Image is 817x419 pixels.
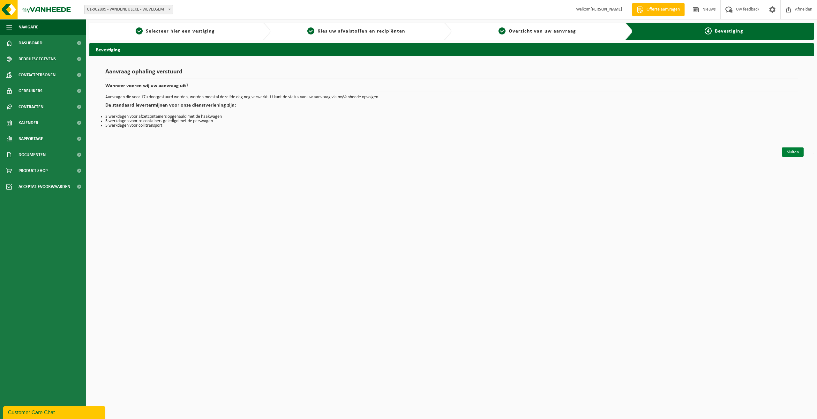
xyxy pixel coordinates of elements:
h2: Bevestiging [89,43,814,56]
span: Product Shop [19,163,48,179]
strong: [PERSON_NAME] [590,7,622,12]
span: Bevestiging [715,29,743,34]
a: 2Kies uw afvalstoffen en recipiënten [274,27,439,35]
a: 1Selecteer hier een vestiging [93,27,258,35]
span: Bedrijfsgegevens [19,51,56,67]
iframe: chat widget [3,405,107,419]
span: 1 [136,27,143,34]
h2: De standaard levertermijnen voor onze dienstverlening zijn: [105,103,798,111]
a: 3Overzicht van uw aanvraag [455,27,620,35]
span: 01-902805 - VANDENBULCKE - WEVELGEM [85,5,173,14]
span: 3 [498,27,506,34]
span: Overzicht van uw aanvraag [509,29,576,34]
li: 3 werkdagen voor afzetcontainers opgehaald met de haakwagen [105,115,798,119]
span: Documenten [19,147,46,163]
span: Selecteer hier een vestiging [146,29,215,34]
p: Aanvragen die voor 17u doorgestuurd worden, worden meestal dezelfde dag nog verwerkt. U kunt de s... [105,95,798,100]
a: Sluiten [782,147,804,157]
span: Gebruikers [19,83,42,99]
span: Contactpersonen [19,67,56,83]
a: Offerte aanvragen [632,3,685,16]
span: 01-902805 - VANDENBULCKE - WEVELGEM [84,5,173,14]
span: Navigatie [19,19,38,35]
li: 5 werkdagen voor collitransport [105,123,798,128]
h1: Aanvraag ophaling verstuurd [105,69,798,79]
span: Contracten [19,99,43,115]
h2: Wanneer voeren wij uw aanvraag uit? [105,83,798,92]
span: Offerte aanvragen [645,6,681,13]
span: Acceptatievoorwaarden [19,179,70,195]
span: 4 [705,27,712,34]
span: Kalender [19,115,38,131]
span: 2 [307,27,314,34]
span: Kies uw afvalstoffen en recipiënten [318,29,405,34]
span: Rapportage [19,131,43,147]
span: Dashboard [19,35,42,51]
li: 5 werkdagen voor rolcontainers geledigd met de perswagen [105,119,798,123]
